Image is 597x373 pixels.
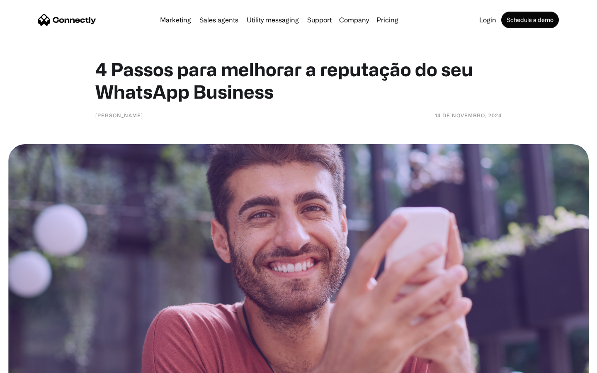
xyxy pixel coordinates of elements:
[476,17,500,23] a: Login
[501,12,559,28] a: Schedule a demo
[157,17,194,23] a: Marketing
[95,58,502,103] h1: 4 Passos para melhorar a reputação do seu WhatsApp Business
[304,17,335,23] a: Support
[435,111,502,119] div: 14 de novembro, 2024
[196,17,242,23] a: Sales agents
[339,14,369,26] div: Company
[17,358,50,370] ul: Language list
[8,358,50,370] aside: Language selected: English
[243,17,302,23] a: Utility messaging
[373,17,402,23] a: Pricing
[95,111,143,119] div: [PERSON_NAME]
